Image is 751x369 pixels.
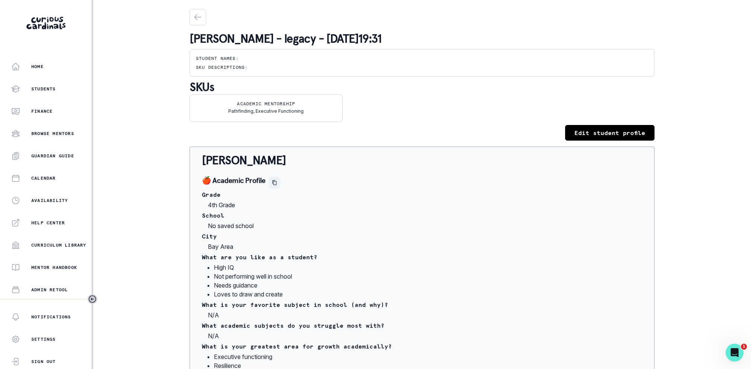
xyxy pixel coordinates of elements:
p: What academic subjects do you struggle most with? [202,323,642,328]
iframe: Intercom live chat [726,344,744,362]
p: Guardian Guide [31,153,74,159]
p: Settings [31,336,56,342]
p: Students [31,86,56,92]
p: No saved school [202,221,642,230]
button: Copied to clipboard [269,177,281,189]
p: 🍎 Academic Profile [202,177,266,186]
p: Mentor Handbook [31,264,77,270]
p: [PERSON_NAME] [202,153,642,168]
p: Notifications [31,314,71,320]
li: Executive functioning [214,352,642,361]
p: Browse Mentors [31,131,74,137]
p: What is your favorite subject in school (and why)? [202,302,642,308]
p: Bay Area [202,242,642,251]
p: City [202,233,642,239]
p: Grade [202,192,642,198]
img: Curious Cardinals Logo [26,17,66,29]
p: SKU descriptions: [196,64,308,70]
p: Pathfinding, Executive Functioning [196,108,336,114]
p: [PERSON_NAME] - legacy - [DATE]19:31 [190,31,655,46]
p: Admin Retool [31,287,68,293]
p: What is your greatest area for growth academically? [202,343,642,349]
p: 4th Grade [202,200,642,209]
span: 1 [741,344,747,350]
button: Edit student profile [565,125,655,141]
li: Loves to draw and create [214,290,642,299]
p: N/A [208,311,642,320]
p: Finance [31,108,53,114]
p: What are you like as a student? [202,254,642,260]
p: Help Center [31,220,65,226]
li: Needs guidance [214,281,642,290]
p: Home [31,64,44,70]
li: Not performing well in school [214,272,642,281]
p: Student names: [196,55,308,61]
p: Curriculum Library [31,242,86,248]
p: Calendar [31,175,56,181]
p: Availability [31,198,68,203]
p: Academic Mentorship [196,101,336,107]
button: Toggle sidebar [88,294,97,304]
p: N/A [208,331,642,340]
li: High IQ [214,263,642,272]
p: Sign Out [31,359,56,365]
p: School [202,212,642,218]
p: SKUs [190,80,655,94]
